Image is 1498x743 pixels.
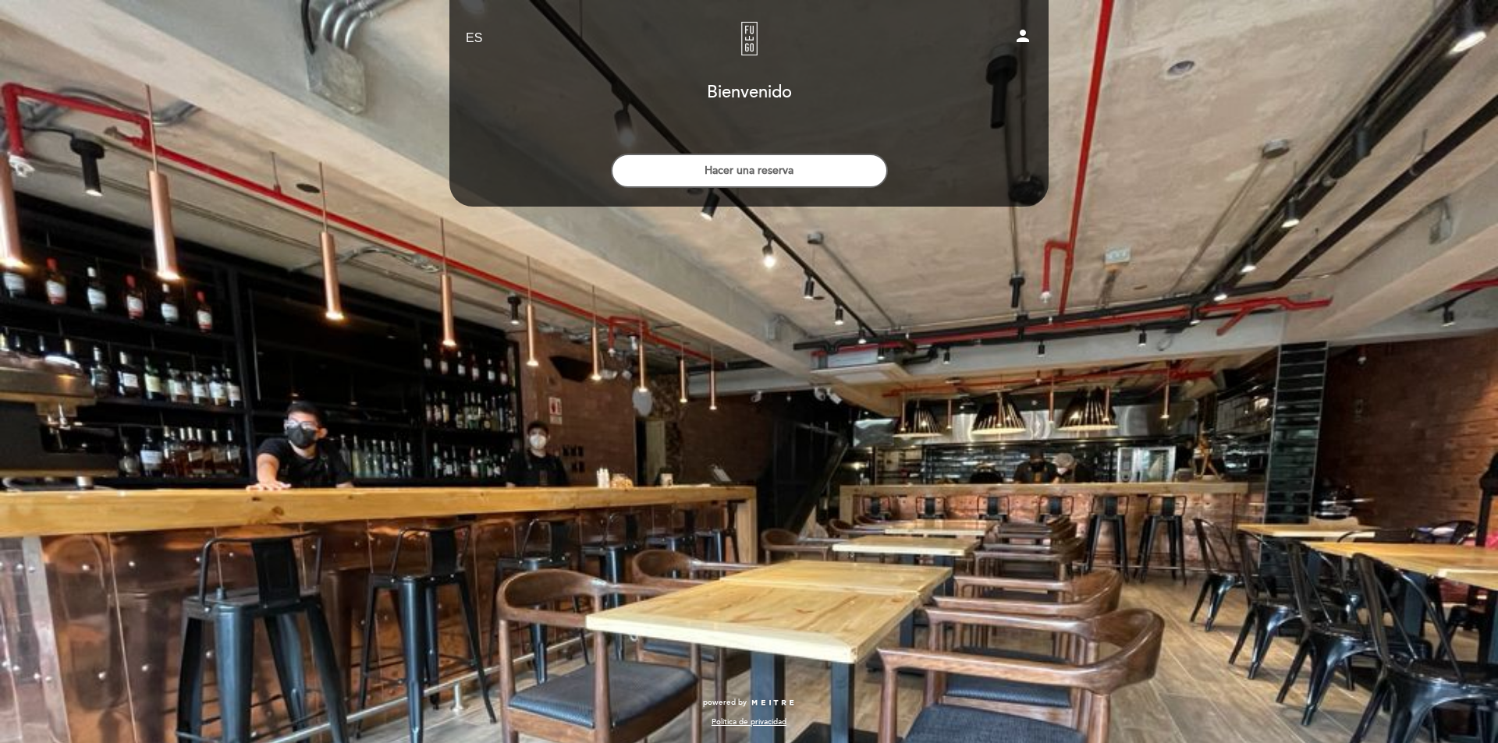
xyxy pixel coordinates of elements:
a: powered by [703,697,795,708]
a: Fuego [651,17,847,60]
button: person [1013,27,1032,51]
span: powered by [703,697,747,708]
img: MEITRE [751,699,795,707]
h1: Bienvenido [707,83,792,102]
button: Hacer una reserva [611,154,888,188]
a: Política de privacidad [712,716,786,727]
i: person [1013,27,1032,45]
